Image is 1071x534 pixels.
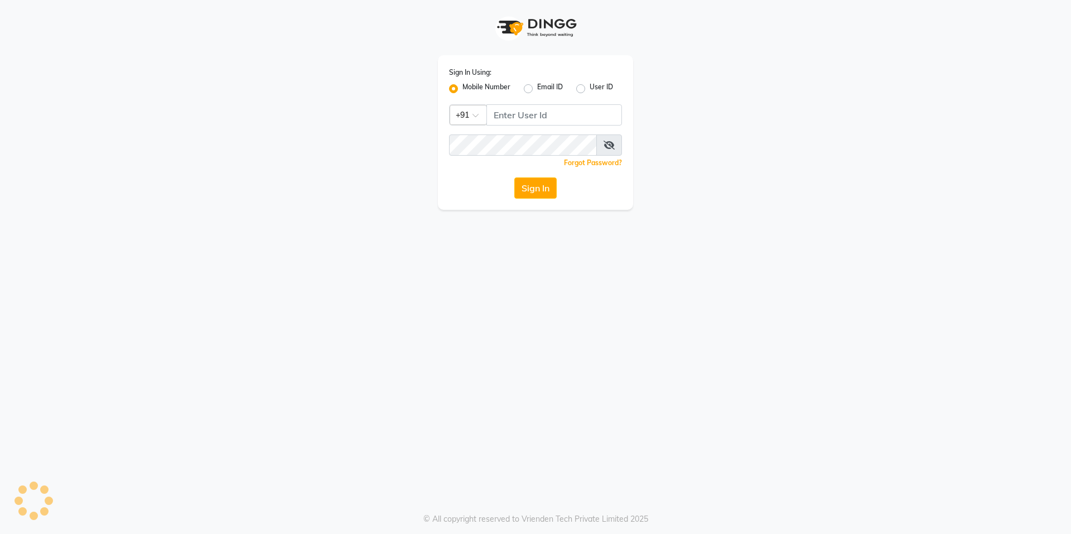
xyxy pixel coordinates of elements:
[564,158,622,167] a: Forgot Password?
[449,68,491,78] label: Sign In Using:
[590,82,613,95] label: User ID
[514,177,557,199] button: Sign In
[449,134,597,156] input: Username
[486,104,622,126] input: Username
[462,82,510,95] label: Mobile Number
[491,11,580,44] img: logo1.svg
[537,82,563,95] label: Email ID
